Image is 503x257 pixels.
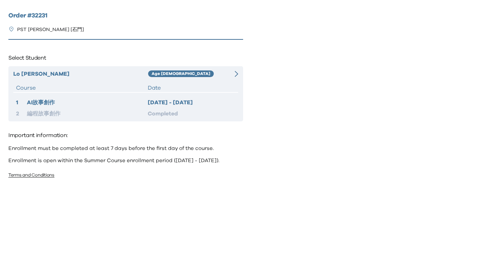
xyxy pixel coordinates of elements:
div: Date [148,84,235,92]
div: Course [16,84,148,92]
div: Completed [148,109,235,118]
div: 1 [16,98,27,107]
div: Age [DEMOGRAPHIC_DATA] [148,70,214,77]
h2: Order # 32231 [8,11,243,21]
div: 2 [16,109,27,118]
p: Select Student [8,52,243,63]
div: AI故事創作 [27,98,147,107]
a: Terms and Conditions [8,173,54,177]
p: Enrollment is open within the Summer Course enrollment period ([DATE] - [DATE]). [8,157,243,164]
div: 編程故事創作 [27,109,147,118]
div: [DATE] - [DATE] [148,98,235,107]
div: Lo [PERSON_NAME] [13,70,148,78]
p: PST [PERSON_NAME] [石門] [17,26,84,33]
p: Enrollment must be completed at least 7 days before the first day of the course. [8,145,243,152]
p: Important information: [8,130,243,141]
